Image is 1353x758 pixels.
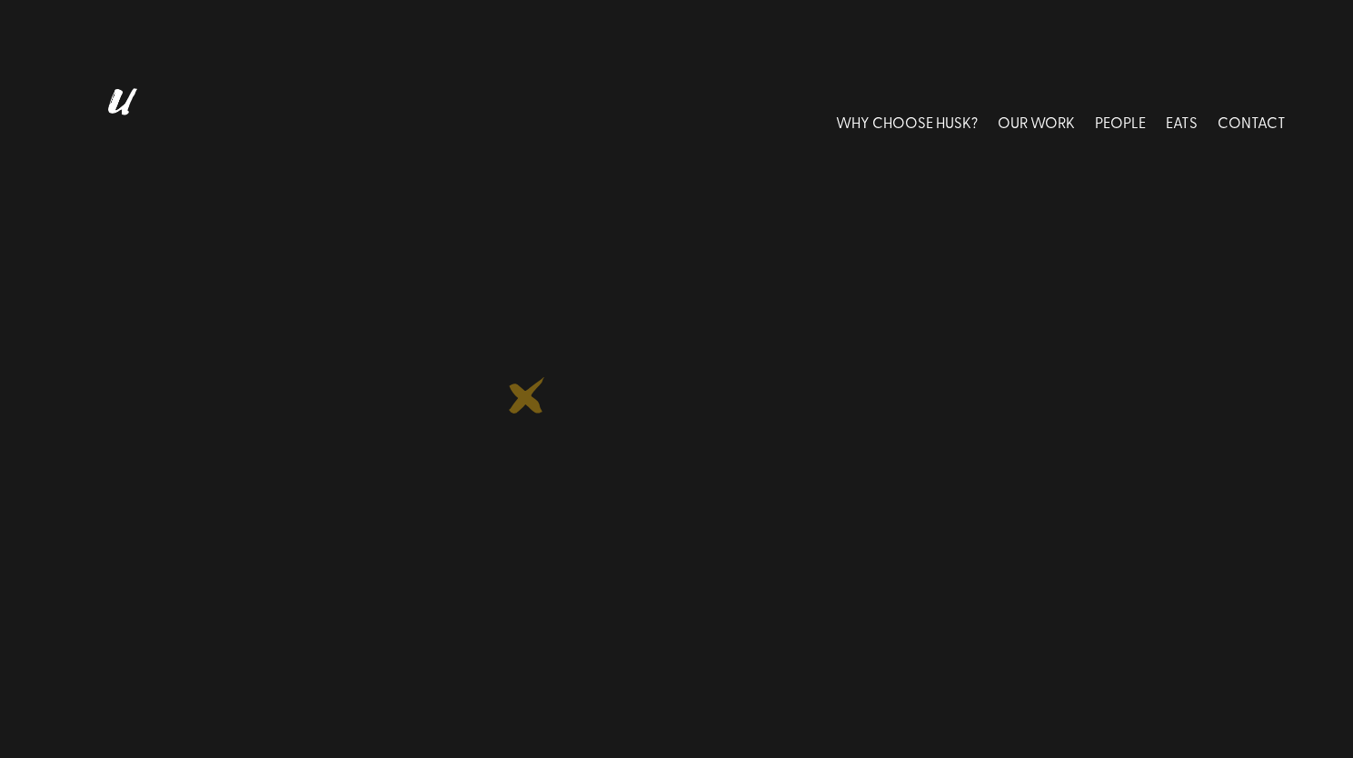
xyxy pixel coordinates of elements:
a: CONTACT [1218,81,1286,162]
img: Husk logo [67,81,167,162]
a: EATS [1166,81,1198,162]
a: OUR WORK [998,81,1075,162]
a: WHY CHOOSE HUSK? [836,81,978,162]
a: PEOPLE [1095,81,1146,162]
